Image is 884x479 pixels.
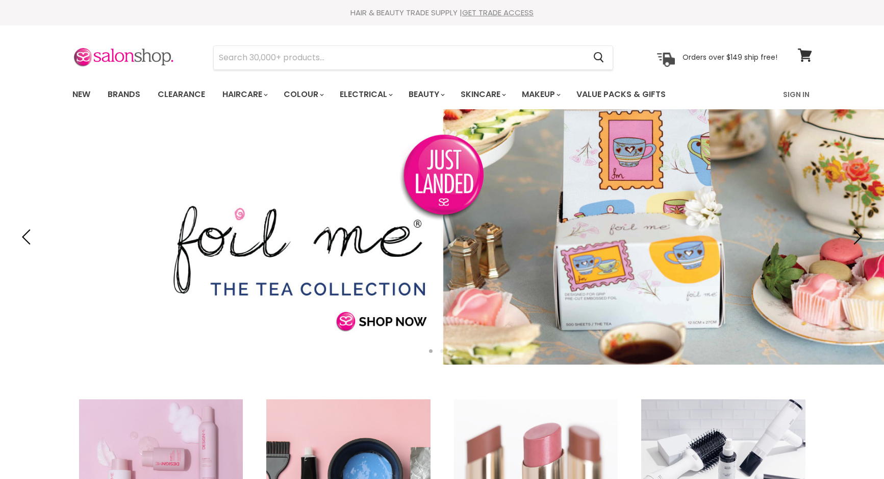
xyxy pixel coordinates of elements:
button: Search [586,46,613,69]
nav: Main [60,80,825,109]
a: GET TRADE ACCESS [462,7,534,18]
input: Search [214,46,586,69]
button: Previous [18,227,38,247]
a: Sign In [777,84,816,105]
button: Next [846,227,866,247]
p: Orders over $149 ship free! [683,53,777,62]
a: Brands [100,84,148,105]
form: Product [213,45,613,70]
ul: Main menu [65,80,725,109]
a: Electrical [332,84,399,105]
a: Value Packs & Gifts [569,84,673,105]
a: New [65,84,98,105]
a: Clearance [150,84,213,105]
a: Skincare [453,84,512,105]
li: Page dot 1 [429,349,433,353]
a: Colour [276,84,330,105]
li: Page dot 2 [440,349,444,353]
a: Beauty [401,84,451,105]
div: HAIR & BEAUTY TRADE SUPPLY | [60,8,825,18]
a: Makeup [514,84,567,105]
li: Page dot 3 [451,349,455,353]
a: Haircare [215,84,274,105]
